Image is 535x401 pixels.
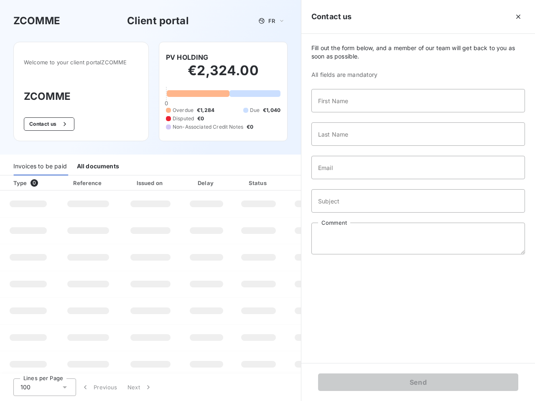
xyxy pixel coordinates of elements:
span: Due [250,107,260,114]
input: placeholder [311,156,525,179]
span: Welcome to your client portal ZCOMME [24,59,138,66]
h6: PV HOLDING [166,52,209,62]
button: Contact us [24,117,74,131]
input: placeholder [311,122,525,146]
input: placeholder [311,189,525,213]
h2: €2,324.00 [166,62,280,87]
span: 100 [20,383,31,391]
span: €0 [197,115,204,122]
div: Delay [183,179,230,187]
span: Non-Associated Credit Notes [173,123,243,131]
div: Reference [73,180,102,186]
h3: ZCOMME [24,89,138,104]
button: Previous [76,378,122,396]
h3: ZCOMME [13,13,60,28]
span: Overdue [173,107,194,114]
input: placeholder [311,89,525,112]
span: FR [268,18,275,24]
h5: Contact us [311,11,352,23]
span: €1,284 [197,107,214,114]
div: Issued on [122,179,179,187]
span: €1,040 [263,107,280,114]
button: Send [318,373,518,391]
span: 0 [165,100,168,107]
div: All documents [77,158,119,175]
span: Disputed [173,115,194,122]
div: Type [8,179,55,187]
span: Fill out the form below, and a member of our team will get back to you as soon as possible. [311,44,525,61]
div: Status [234,179,283,187]
span: €0 [247,123,253,131]
h3: Client portal [127,13,189,28]
button: Next [122,378,158,396]
div: Amount [287,179,340,187]
span: All fields are mandatory [311,71,525,79]
div: Invoices to be paid [13,158,67,175]
span: 0 [31,179,38,187]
